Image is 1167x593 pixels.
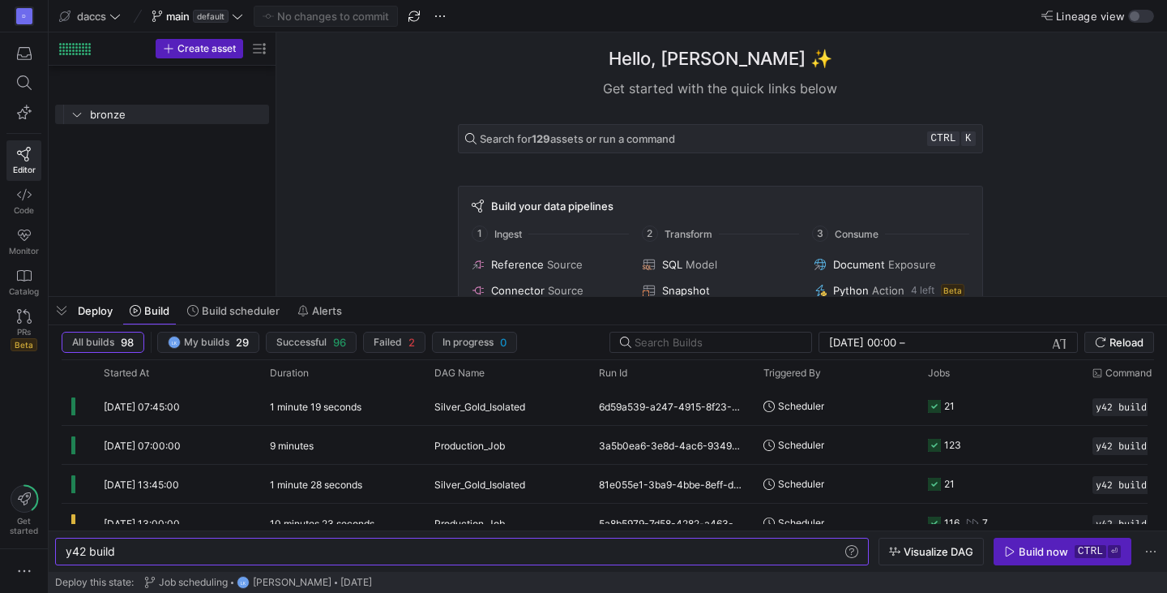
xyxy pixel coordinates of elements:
[147,6,247,27] button: maindefault
[1056,10,1125,23] span: Lineage view
[104,367,149,379] span: Started At
[639,281,801,300] button: Snapshot
[589,465,754,503] div: 81e055e1-3ba9-4bbe-8eff-d5ef5817e959
[17,327,31,337] span: PRs
[55,6,125,27] button: daccs
[491,284,545,297] span: Connector
[13,165,36,174] span: Editor
[180,297,287,324] button: Build scheduler
[434,388,525,426] span: Silver_Gold_Isolated
[202,304,280,317] span: Build scheduler
[829,336,896,349] input: Start datetime
[994,538,1131,565] button: Build nowctrl⏎
[6,479,41,542] button: Getstarted
[6,181,41,221] a: Code
[941,284,964,297] span: Beta
[468,255,630,274] button: ReferenceSource
[121,336,134,349] span: 98
[270,479,362,491] y42-duration: 1 minute 28 seconds
[810,255,972,274] button: DocumentExposure
[686,258,717,271] span: Model
[72,337,114,348] span: All builds
[333,336,346,349] span: 96
[491,200,613,213] span: Build your data pipelines
[266,332,357,353] button: Successful96
[833,258,885,271] span: Document
[290,297,349,324] button: Alerts
[589,426,754,464] div: 3a5b0ea6-3e8d-4ac6-9349-2dd6fadf8c51
[77,10,106,23] span: daccs
[11,338,37,351] span: Beta
[778,465,824,503] span: Scheduler
[193,10,229,23] span: default
[6,2,41,30] a: D
[55,577,134,588] span: Deploy this state:
[104,518,180,530] span: [DATE] 13:00:00
[177,43,236,54] span: Create asset
[662,284,710,297] span: Snapshot
[6,303,41,358] a: PRsBeta
[1084,332,1154,353] button: Reload
[9,286,39,296] span: Catalog
[1075,545,1106,558] kbd: ctrl
[1109,336,1143,349] span: Reload
[927,131,959,146] kbd: ctrl
[270,401,361,413] y42-duration: 1 minute 19 seconds
[104,440,181,452] span: [DATE] 07:00:00
[872,284,904,297] span: Action
[184,337,229,348] span: My builds
[810,281,972,300] button: PythonAction4 leftBeta
[16,8,32,24] div: D
[144,304,169,317] span: Build
[639,255,801,274] button: SQLModel
[944,387,955,425] div: 21
[888,258,936,271] span: Exposure
[432,332,517,353] button: In progress0
[104,479,179,491] span: [DATE] 13:45:00
[458,124,983,153] button: Search for129assets or run a commandctrlk
[157,332,259,353] button: LKMy builds29
[10,516,38,535] span: Get started
[778,504,824,542] span: Scheduler
[9,246,39,256] span: Monitor
[66,544,115,558] span: y42 build
[270,440,314,452] y42-duration: 9 minutes
[589,504,754,542] div: 5a8b5979-7d58-4282-a463-8e55caf2af6b
[900,336,905,349] span: –
[62,332,144,353] button: All builds98
[833,284,869,297] span: Python
[500,336,507,349] span: 0
[6,140,41,181] a: Editor
[609,45,832,72] h1: Hello, [PERSON_NAME] ✨
[589,387,754,425] div: 6d59a539-a247-4915-8f23-2a5fe7faaa3e
[1096,518,1147,530] span: y42 build
[532,132,550,145] strong: 129
[237,576,250,589] div: LK
[270,518,374,530] y42-duration: 10 minutes 23 seconds
[944,426,961,464] div: 123
[276,337,327,348] span: Successful
[434,367,485,379] span: DAG Name
[599,367,627,379] span: Run Id
[1108,545,1121,558] kbd: ⏎
[434,427,505,465] span: Production_Job
[904,545,973,558] span: Visualize DAG
[547,258,583,271] span: Source
[1019,545,1068,558] div: Build now
[363,332,425,353] button: Failed2
[253,577,331,588] span: [PERSON_NAME]
[662,258,682,271] span: SQL
[408,336,415,349] span: 2
[548,284,583,297] span: Source
[159,577,228,588] span: Job scheduling
[236,336,249,349] span: 29
[468,281,630,300] button: ConnectorSource
[1096,440,1147,452] span: y42 build
[6,221,41,262] a: Monitor
[270,367,309,379] span: Duration
[166,10,190,23] span: main
[778,387,824,425] span: Scheduler
[491,258,544,271] span: Reference
[78,304,113,317] span: Deploy
[6,262,41,303] a: Catalog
